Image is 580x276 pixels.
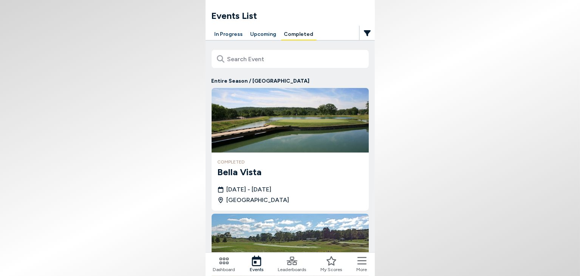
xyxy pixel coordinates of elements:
[212,88,369,153] img: Bella Vista
[213,266,235,273] span: Dashboard
[212,9,375,23] h1: Events List
[320,256,342,273] a: My Scores
[247,29,280,40] button: Upcoming
[218,165,363,179] h3: Bella Vista
[212,88,369,211] a: Bella VistacompletedBella Vista[DATE] - [DATE][GEOGRAPHIC_DATA]
[250,256,263,273] a: Events
[357,266,367,273] span: More
[212,77,369,85] p: Entire Season / [GEOGRAPHIC_DATA]
[278,256,306,273] a: Leaderboards
[227,185,272,194] span: [DATE] - [DATE]
[320,266,342,273] span: My Scores
[212,29,246,40] button: In Progress
[250,266,263,273] span: Events
[281,29,317,40] button: Completed
[206,29,375,40] div: Manage your account
[227,196,289,205] span: [GEOGRAPHIC_DATA]
[278,266,306,273] span: Leaderboards
[357,256,367,273] button: More
[218,159,363,165] h4: completed
[212,50,369,68] input: Search Event
[213,256,235,273] a: Dashboard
